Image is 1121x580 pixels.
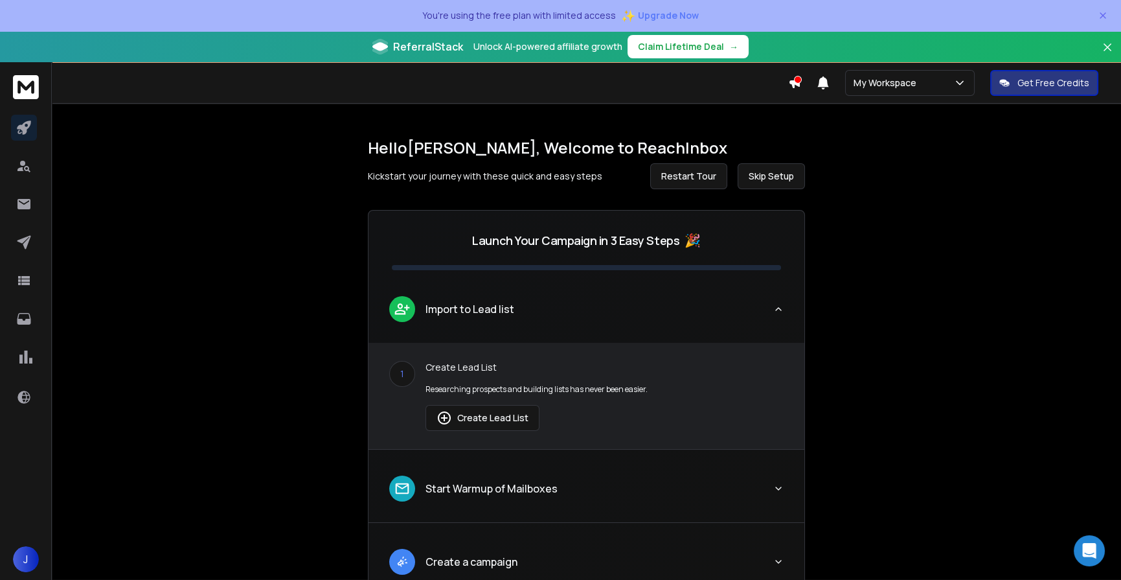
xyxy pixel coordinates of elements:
[628,35,749,58] button: Claim Lifetime Deal→
[638,9,699,22] span: Upgrade Now
[425,301,514,317] p: Import to Lead list
[394,480,411,497] img: lead
[394,553,411,570] img: lead
[436,410,452,426] img: lead
[621,3,699,29] button: ✨Upgrade Now
[425,481,558,496] p: Start Warmup of Mailboxes
[393,39,463,54] span: ReferralStack
[650,163,727,189] button: Restart Tour
[854,76,922,89] p: My Workspace
[368,137,805,158] h1: Hello [PERSON_NAME] , Welcome to ReachInbox
[394,301,411,317] img: lead
[368,465,804,522] button: leadStart Warmup of Mailboxes
[1099,39,1116,70] button: Close banner
[422,9,616,22] p: You're using the free plan with limited access
[368,343,804,449] div: leadImport to Lead list
[738,163,805,189] button: Skip Setup
[425,554,517,570] p: Create a campaign
[1017,76,1089,89] p: Get Free Credits
[729,40,738,53] span: →
[389,361,415,387] div: 1
[621,6,635,25] span: ✨
[1074,535,1105,566] div: Open Intercom Messenger
[990,70,1098,96] button: Get Free Credits
[685,231,701,249] span: 🎉
[13,546,39,572] button: J
[472,231,679,249] p: Launch Your Campaign in 3 Easy Steps
[425,384,784,395] p: Researching prospects and building lists has never been easier.
[425,361,784,374] p: Create Lead List
[425,405,539,431] button: Create Lead List
[368,170,602,183] p: Kickstart your journey with these quick and easy steps
[473,40,622,53] p: Unlock AI-powered affiliate growth
[749,170,794,183] span: Skip Setup
[368,286,804,343] button: leadImport to Lead list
